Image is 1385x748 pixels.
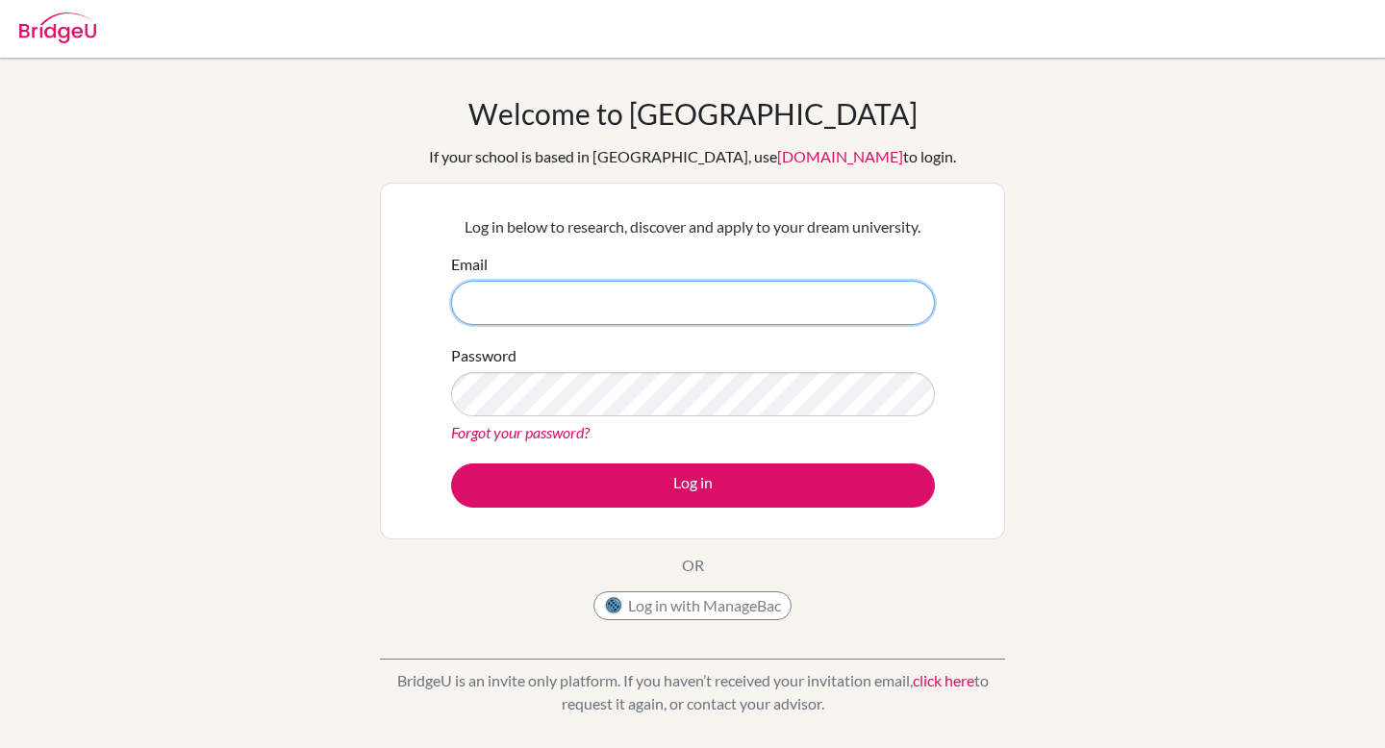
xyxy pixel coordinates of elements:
[451,253,488,276] label: Email
[593,591,792,620] button: Log in with ManageBac
[429,145,956,168] div: If your school is based in [GEOGRAPHIC_DATA], use to login.
[682,554,704,577] p: OR
[451,423,590,441] a: Forgot your password?
[451,215,935,238] p: Log in below to research, discover and apply to your dream university.
[777,147,903,165] a: [DOMAIN_NAME]
[468,96,918,131] h1: Welcome to [GEOGRAPHIC_DATA]
[380,669,1005,715] p: BridgeU is an invite only platform. If you haven’t received your invitation email, to request it ...
[19,12,96,43] img: Bridge-U
[451,463,935,508] button: Log in
[913,671,974,689] a: click here
[451,344,516,367] label: Password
